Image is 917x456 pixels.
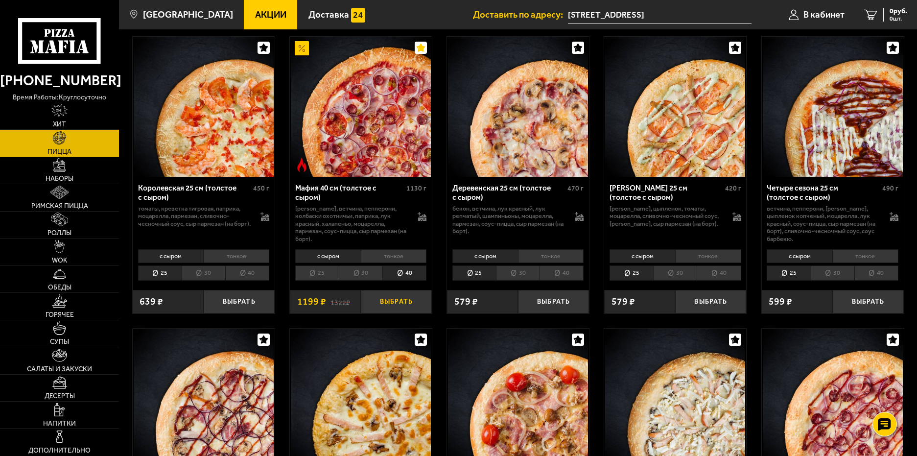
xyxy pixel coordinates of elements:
span: 470 г [567,184,584,192]
li: с сыром [138,249,204,263]
div: Деревенская 25 см (толстое с сыром) [452,184,565,202]
span: Дополнительно [28,447,91,454]
li: тонкое [518,249,584,263]
img: Акционный [295,41,309,55]
span: 0 руб. [890,8,907,15]
div: Королевская 25 см (толстое с сыром) [138,184,251,202]
div: Четыре сезона 25 см (толстое с сыром) [767,184,880,202]
li: 25 [767,265,810,281]
li: 25 [295,265,339,281]
p: [PERSON_NAME], цыпленок, томаты, моцарелла, сливочно-чесночный соус, [PERSON_NAME], сыр пармезан ... [610,205,723,228]
input: Ваш адрес доставки [568,6,752,24]
span: Римская пицца [31,203,88,210]
span: 599 ₽ [769,297,792,307]
span: 0 шт. [890,16,907,22]
span: Салаты и закуски [27,366,92,373]
span: 639 ₽ [140,297,163,307]
li: 30 [182,265,225,281]
li: тонкое [675,249,741,263]
span: Доставить по адресу: [473,10,568,20]
li: с сыром [452,249,518,263]
li: тонкое [361,249,427,263]
span: Напитки [43,420,76,427]
img: Четыре сезона 25 см (толстое с сыром) [763,37,903,177]
span: 420 г [725,184,741,192]
button: Выбрать [675,290,746,313]
p: томаты, креветка тигровая, паприка, моцарелла, пармезан, сливочно-чесночный соус, сыр пармезан (н... [138,205,251,228]
p: бекон, ветчина, лук красный, лук репчатый, шампиньоны, моцарелла, пармезан, соус-пицца, сыр парме... [452,205,565,235]
img: 15daf4d41897b9f0e9f617042186c801.svg [351,8,365,22]
span: Десерты [45,393,75,400]
span: 450 г [253,184,269,192]
a: АкционныйОстрое блюдоМафия 40 см (толстое с сыром) [290,37,432,177]
span: Пицца [47,148,71,155]
span: WOK [52,257,67,264]
li: 30 [339,265,382,281]
li: 40 [540,265,584,281]
img: Острое блюдо [295,158,309,172]
span: 1130 г [406,184,426,192]
span: Роллы [47,230,71,237]
img: Королевская 25 см (толстое с сыром) [134,37,274,177]
button: Выбрать [518,290,589,313]
span: Хит [53,121,66,128]
li: с сыром [767,249,832,263]
div: [PERSON_NAME] 25 см (толстое с сыром) [610,184,723,202]
p: ветчина, пепперони, [PERSON_NAME], цыпленок копченый, моцарелла, лук красный, соус-пицца, сыр пар... [767,205,880,243]
li: тонкое [832,249,898,263]
span: Акции [255,10,286,20]
li: 40 [382,265,426,281]
li: 30 [653,265,697,281]
li: 40 [225,265,269,281]
span: Горячее [46,312,74,318]
span: 490 г [882,184,898,192]
span: Доставка [308,10,349,20]
p: [PERSON_NAME], ветчина, пепперони, колбаски охотничьи, паприка, лук красный, халапеньо, моцарелла... [295,205,408,243]
li: 40 [854,265,898,281]
span: [GEOGRAPHIC_DATA] [143,10,233,20]
a: Чикен Ранч 25 см (толстое с сыром) [604,37,746,177]
span: Наборы [46,175,73,182]
li: 40 [697,265,741,281]
img: Мафия 40 см (толстое с сыром) [291,37,431,177]
s: 1322 ₽ [330,297,350,307]
li: 25 [138,265,182,281]
li: 30 [811,265,854,281]
li: тонкое [203,249,269,263]
span: 579 ₽ [611,297,635,307]
li: 25 [610,265,653,281]
li: с сыром [610,249,675,263]
li: 25 [452,265,496,281]
span: Супы [50,338,69,345]
span: 1199 ₽ [297,297,326,307]
span: 579 ₽ [454,297,478,307]
div: Мафия 40 см (толстое с сыром) [295,184,404,202]
a: Деревенская 25 см (толстое с сыром) [447,37,589,177]
li: с сыром [295,249,361,263]
img: Чикен Ранч 25 см (толстое с сыром) [605,37,745,177]
button: Выбрать [204,290,275,313]
span: Обеды [48,284,71,291]
button: Выбрать [361,290,432,313]
span: В кабинет [803,10,845,20]
img: Деревенская 25 см (толстое с сыром) [448,37,588,177]
li: 30 [496,265,540,281]
a: Королевская 25 см (толстое с сыром) [133,37,275,177]
button: Выбрать [833,290,904,313]
a: Четыре сезона 25 см (толстое с сыром) [762,37,904,177]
